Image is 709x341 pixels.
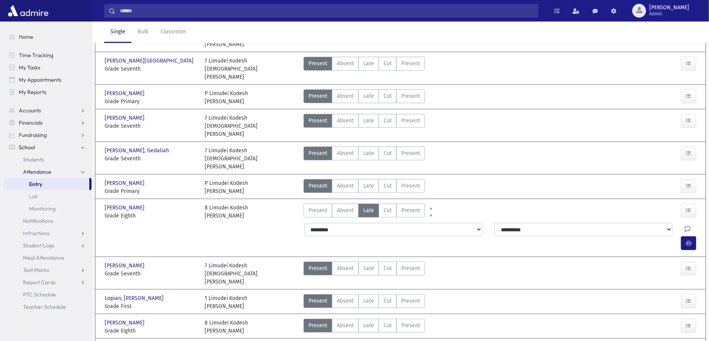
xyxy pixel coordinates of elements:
span: Present [309,206,327,214]
div: 8 Limudei Kodesh [PERSON_NAME] [205,319,248,335]
span: Present [309,182,327,190]
div: P Limudei Kodesh [PERSON_NAME] [205,89,248,105]
span: Absent [337,117,354,125]
div: 1 Limudei Kodesh [PERSON_NAME] [205,294,248,310]
span: Cut [384,92,392,100]
a: School [3,141,92,153]
a: My Reports [3,86,92,98]
span: [PERSON_NAME] [105,204,146,212]
a: Infractions [3,227,92,239]
a: My Tasks [3,61,92,74]
div: AttTypes [304,114,425,138]
span: Absent [337,264,354,272]
span: Grade Seventh [105,122,197,130]
a: Bulk [131,21,154,43]
a: Home [3,31,92,43]
span: Absent [337,297,354,305]
span: List [29,193,38,200]
span: Cut [384,264,392,272]
span: Absent [337,182,354,190]
span: Grade Seventh [105,270,197,278]
a: My Appointments [3,74,92,86]
span: Test Marks [23,267,49,273]
span: Home [19,33,33,40]
span: Present [309,59,327,68]
span: Attendance [23,168,51,175]
span: Present [401,206,420,214]
span: Meal Attendance [23,254,64,261]
span: Absent [337,92,354,100]
span: Absent [337,321,354,329]
a: List [3,190,92,203]
a: Notifications [3,215,92,227]
div: AttTypes [304,147,425,171]
span: [PERSON_NAME][GEOGRAPHIC_DATA] [105,57,195,65]
input: Search [115,4,538,18]
span: PTC Schedule [23,291,56,298]
span: Absent [337,149,354,157]
div: 7 Limudei Kodesh [DEMOGRAPHIC_DATA][PERSON_NAME] [205,147,297,171]
div: 7 Limudei Kodesh [DEMOGRAPHIC_DATA][PERSON_NAME] [205,57,297,81]
span: Present [401,92,420,100]
span: Grade Eighth [105,212,197,220]
span: Present [309,92,327,100]
span: Present [401,182,420,190]
span: My Tasks [19,64,40,71]
div: AttTypes [304,319,425,335]
span: Time Tracking [19,52,53,59]
span: Present [401,117,420,125]
span: [PERSON_NAME] [105,262,146,270]
span: Monitoring [29,205,56,212]
span: Present [309,117,327,125]
span: Notifications [23,217,53,224]
a: Attendance [3,166,92,178]
a: PTC Schedule [3,288,92,301]
span: Student Logs [23,242,54,249]
span: Grade Primary [105,187,197,195]
span: School [19,144,35,151]
span: [PERSON_NAME] [105,179,146,187]
span: Infractions [23,230,49,237]
span: Present [401,149,420,157]
div: 7 Limudei Kodesh [DEMOGRAPHIC_DATA][PERSON_NAME] [205,114,297,138]
a: Single [104,21,131,43]
span: Cut [384,297,392,305]
span: Accounts [19,107,41,114]
span: Cut [384,182,392,190]
a: Teacher Schedule [3,301,92,313]
span: Late [363,297,374,305]
span: Grade Primary [105,97,197,105]
span: Entry [29,181,42,188]
span: [PERSON_NAME] [649,5,689,11]
a: Time Tracking [3,49,92,61]
div: 7 Limudei Kodesh [DEMOGRAPHIC_DATA][PERSON_NAME] [205,262,297,286]
span: Present [309,321,327,329]
span: Report Cards [23,279,56,286]
span: Late [363,264,374,272]
span: Students [23,156,44,163]
span: Grade Seventh [105,65,197,73]
div: P Limudei Kodesh [PERSON_NAME] [205,179,248,195]
span: Late [363,117,374,125]
a: Student Logs [3,239,92,252]
span: Present [401,321,420,329]
span: Cut [384,321,392,329]
span: [PERSON_NAME] [105,319,146,327]
div: AttTypes [304,179,425,195]
span: Late [363,59,374,68]
a: Accounts [3,104,92,117]
a: Report Cards [3,276,92,288]
span: Cut [384,117,392,125]
a: Monitoring [3,203,92,215]
a: Test Marks [3,264,92,276]
span: Lopian, [PERSON_NAME] [105,294,165,302]
span: Late [363,206,374,214]
div: AttTypes [304,89,425,105]
span: [PERSON_NAME] [105,114,146,122]
a: Financials [3,117,92,129]
a: Students [3,153,92,166]
span: [PERSON_NAME] [105,89,146,97]
span: Cut [384,59,392,68]
span: Late [363,149,374,157]
span: My Reports [19,89,46,96]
